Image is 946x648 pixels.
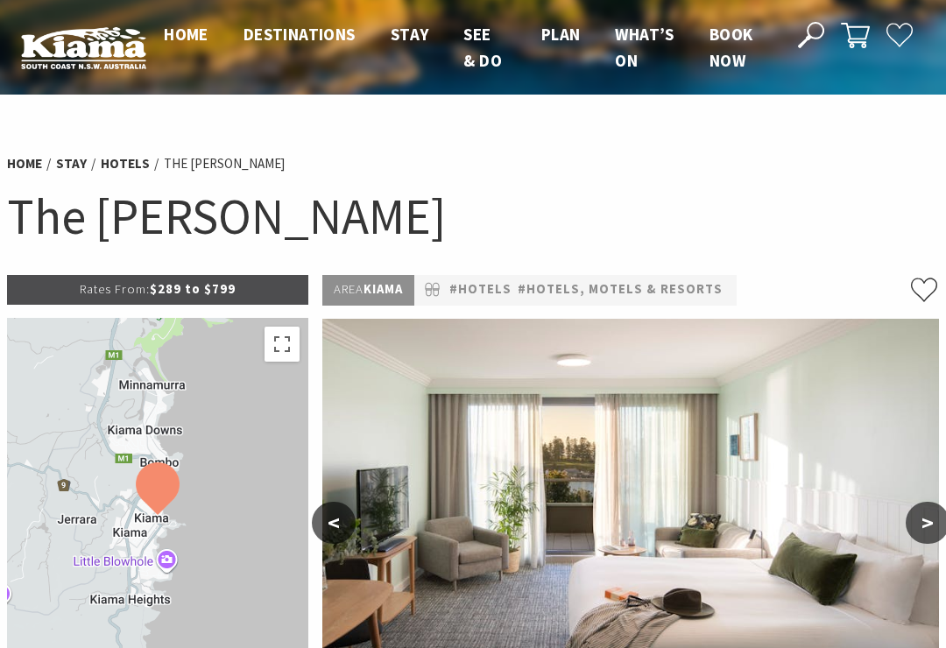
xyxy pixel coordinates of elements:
[312,502,356,544] button: <
[80,281,150,297] span: Rates From:
[146,21,778,74] nav: Main Menu
[7,275,308,304] p: $289 to $799
[56,155,87,173] a: Stay
[21,26,146,69] img: Kiama Logo
[322,275,414,305] p: Kiama
[463,24,502,71] span: See & Do
[615,24,674,71] span: What’s On
[164,24,208,45] span: Home
[164,153,285,174] li: The [PERSON_NAME]
[518,279,723,300] a: #Hotels, Motels & Resorts
[334,281,364,297] span: Area
[7,184,939,249] h1: The [PERSON_NAME]
[449,279,512,300] a: #Hotels
[244,24,356,45] span: Destinations
[265,327,300,362] button: Toggle fullscreen view
[7,155,42,173] a: Home
[709,24,753,71] span: Book now
[391,24,429,45] span: Stay
[101,155,150,173] a: Hotels
[541,24,581,45] span: Plan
